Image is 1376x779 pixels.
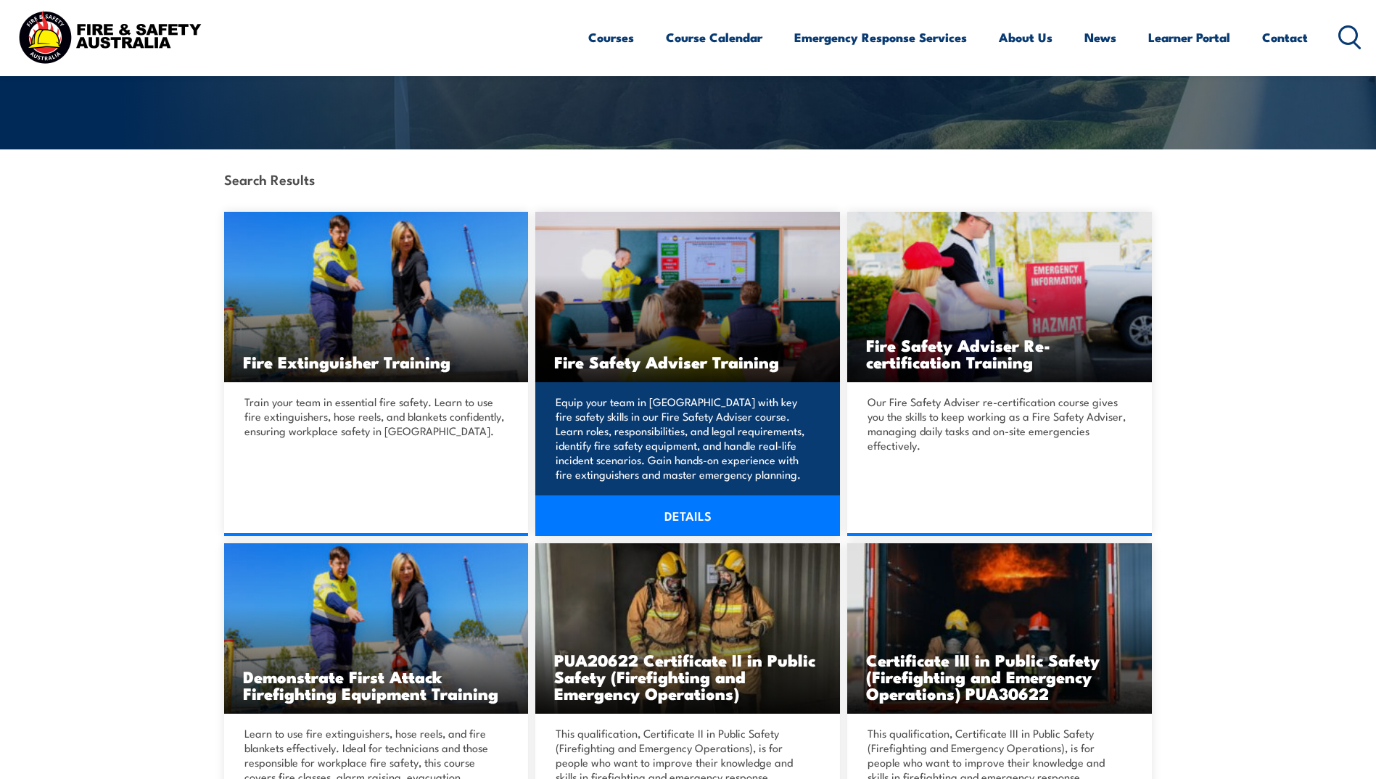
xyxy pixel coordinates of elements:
a: Contact [1262,18,1308,57]
h3: Fire Safety Adviser Training [554,353,821,370]
img: Fire Safety Advisor Re-certification [847,212,1152,382]
h3: Certificate III in Public Safety (Firefighting and Emergency Operations) PUA30622 [866,651,1133,701]
a: Courses [588,18,634,57]
img: Fire Safety Advisor [535,212,840,382]
p: Our Fire Safety Adviser re-certification course gives you the skills to keep working as a Fire Sa... [868,395,1127,453]
strong: Search Results [224,169,315,189]
h3: Fire Safety Adviser Re-certification Training [866,337,1133,370]
h3: PUA20622 Certificate II in Public Safety (Firefighting and Emergency Operations) [554,651,821,701]
a: Demonstrate First Attack Firefighting Equipment Training [224,543,529,714]
a: Learner Portal [1148,18,1230,57]
a: Fire Safety Adviser Training [535,212,840,382]
h3: Fire Extinguisher Training [243,353,510,370]
p: Train your team in essential fire safety. Learn to use fire extinguishers, hose reels, and blanke... [244,395,504,438]
a: Certificate III in Public Safety (Firefighting and Emergency Operations) PUA30622 [847,543,1152,714]
img: Open Circuit Breathing Apparatus Training [535,543,840,714]
h3: Demonstrate First Attack Firefighting Equipment Training [243,668,510,701]
a: News [1084,18,1116,57]
img: Demonstrate First Attack Firefighting Equipment [224,543,529,714]
a: About Us [999,18,1052,57]
a: Fire Safety Adviser Re-certification Training [847,212,1152,382]
a: PUA20622 Certificate II in Public Safety (Firefighting and Emergency Operations) [535,543,840,714]
a: DETAILS [535,495,840,536]
img: Fire Extinguisher Training [224,212,529,382]
img: Mines Rescue & Public Safety COURSES [847,543,1152,714]
a: Emergency Response Services [794,18,967,57]
p: Equip your team in [GEOGRAPHIC_DATA] with key fire safety skills in our Fire Safety Adviser cours... [556,395,815,482]
a: Course Calendar [666,18,762,57]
